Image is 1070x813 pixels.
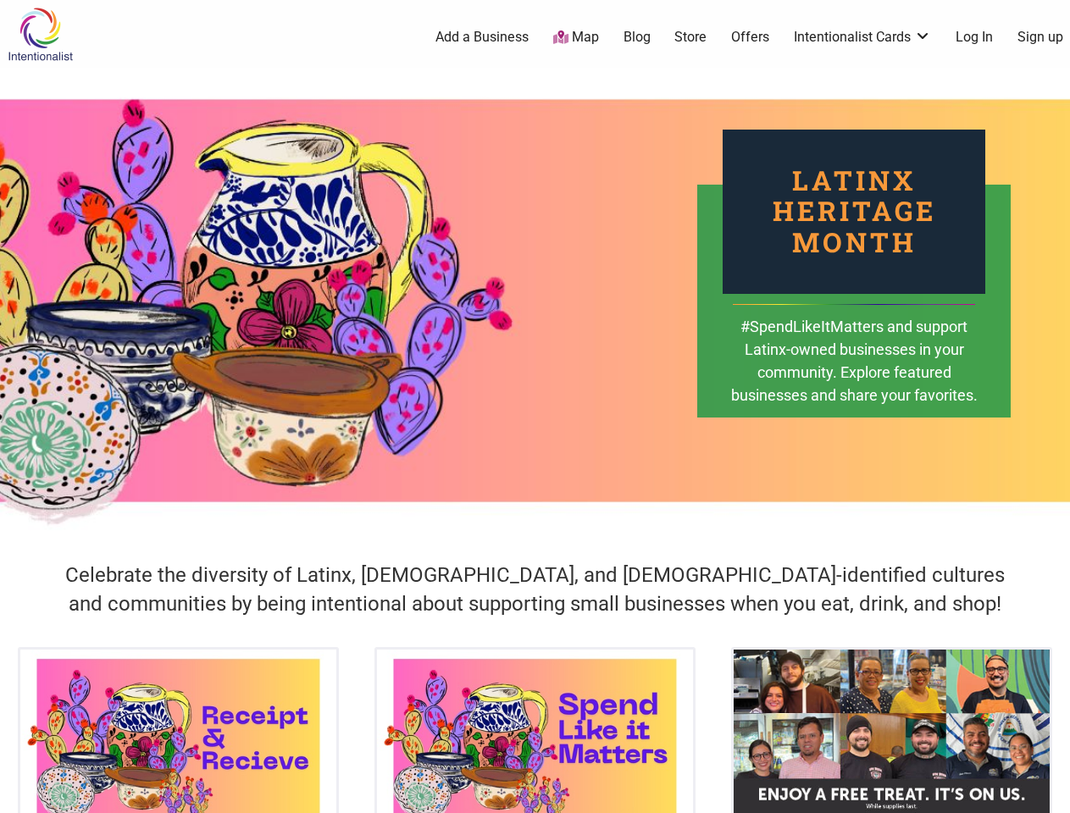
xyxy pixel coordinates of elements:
[956,28,993,47] a: Log In
[731,28,769,47] a: Offers
[723,130,985,294] div: Latinx Heritage Month
[53,561,1017,618] h4: Celebrate the diversity of Latinx, [DEMOGRAPHIC_DATA], and [DEMOGRAPHIC_DATA]-identified cultures...
[729,315,979,431] div: #SpendLikeItMatters and support Latinx-owned businesses in your community. Explore featured busin...
[553,28,599,47] a: Map
[674,28,707,47] a: Store
[435,28,529,47] a: Add a Business
[624,28,651,47] a: Blog
[1017,28,1063,47] a: Sign up
[794,28,931,47] a: Intentionalist Cards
